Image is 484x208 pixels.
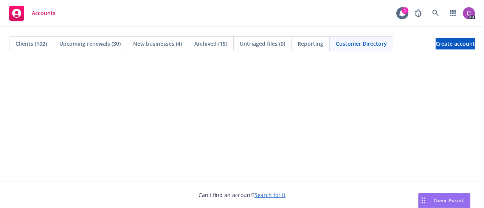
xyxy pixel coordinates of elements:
[411,6,426,21] a: Report a Bug
[59,40,121,48] span: Upcoming renewals (30)
[419,193,428,208] div: Drag to move
[133,40,182,48] span: New businesses (4)
[298,40,323,48] span: Reporting
[194,40,227,48] span: Archived (15)
[6,3,59,24] a: Accounts
[436,38,475,49] a: Create account
[336,40,387,48] span: Customer Directory
[402,7,408,14] div: 1
[16,40,47,48] span: Clients (102)
[436,37,475,51] span: Create account
[32,10,56,16] span: Accounts
[434,197,464,203] span: Nova Assist
[445,6,461,21] a: Switch app
[463,7,475,19] img: photo
[8,68,476,174] iframe: Hex Dashboard 1
[428,6,443,21] a: Search
[254,191,285,199] a: Search for it
[418,193,470,208] button: Nova Assist
[199,191,285,199] span: Can't find an account?
[240,40,285,48] span: Untriaged files (0)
